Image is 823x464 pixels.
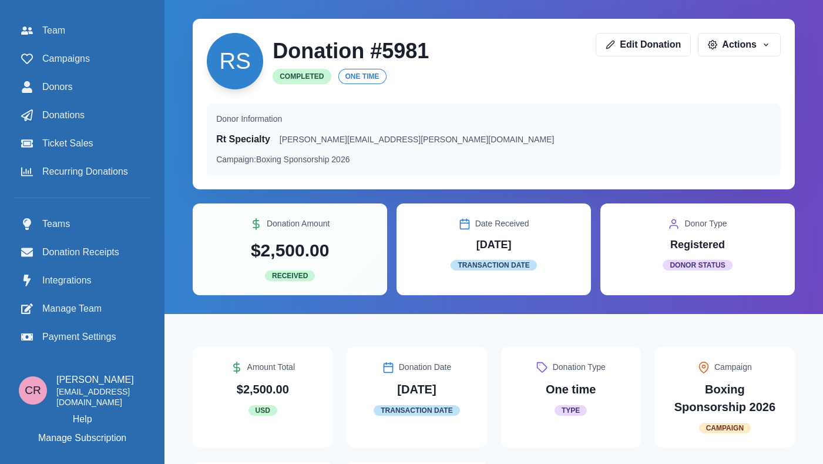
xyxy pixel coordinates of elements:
[216,132,270,146] p: Rt Specialty
[338,69,387,84] span: One time
[42,165,128,179] span: Recurring Donations
[42,302,102,316] span: Manage Team
[14,269,150,292] a: Integrations
[14,297,150,321] a: Manage Team
[42,52,90,66] span: Campaigns
[280,133,555,146] p: [PERSON_NAME][EMAIL_ADDRESS][PERSON_NAME][DOMAIN_NAME]
[251,237,329,263] p: $2,500.00
[56,387,146,408] p: [EMAIL_ADDRESS][DOMAIN_NAME]
[698,33,781,56] button: Actions
[451,260,536,271] span: Transaction Date
[374,405,459,416] span: Transaction Date
[596,33,691,56] a: Edit Donation
[699,423,751,433] span: Campaign
[14,75,150,99] a: Donors
[399,361,452,373] p: Donation Date
[714,361,752,373] p: Campaign
[14,132,150,155] a: Ticket Sales
[73,412,92,426] a: Help
[216,153,350,166] p: Campaign:
[42,245,119,259] span: Donation Receipts
[42,80,73,94] span: Donors
[42,330,116,344] span: Payment Settings
[684,218,727,230] p: Donor Type
[555,405,587,416] span: Type
[553,361,606,373] p: Donation Type
[56,373,146,387] p: [PERSON_NAME]
[247,361,295,373] p: Amount Total
[14,47,150,71] a: Campaigns
[42,273,92,288] span: Integrations
[256,155,350,164] span: Boxing Sponsorship 2026
[42,217,70,231] span: Teams
[38,431,126,445] p: Manage Subscription
[663,260,732,271] span: Donor Status
[670,237,725,253] p: Registered
[14,160,150,183] a: Recurring Donations
[546,380,596,398] p: One time
[267,218,330,230] p: Donation Amount
[273,69,331,84] span: Completed
[14,325,150,349] a: Payment Settings
[248,405,277,416] span: USD
[14,104,150,127] a: Donations
[237,380,289,398] p: $2,500.00
[216,113,282,125] p: Donor Information
[14,19,150,42] a: Team
[42,108,85,122] span: Donations
[475,218,529,230] p: Date Received
[25,385,41,396] div: Connor Reaumond
[669,380,781,416] p: Boxing Sponsorship 2026
[265,271,315,281] span: Received
[476,237,512,253] p: [DATE]
[42,136,93,151] span: Ticket Sales
[14,241,150,264] a: Donation Receipts
[14,212,150,236] a: Teams
[273,38,429,64] h2: Donation # 5981
[42,24,65,38] span: Team
[397,380,436,398] p: [DATE]
[220,50,251,72] div: Rt Specialty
